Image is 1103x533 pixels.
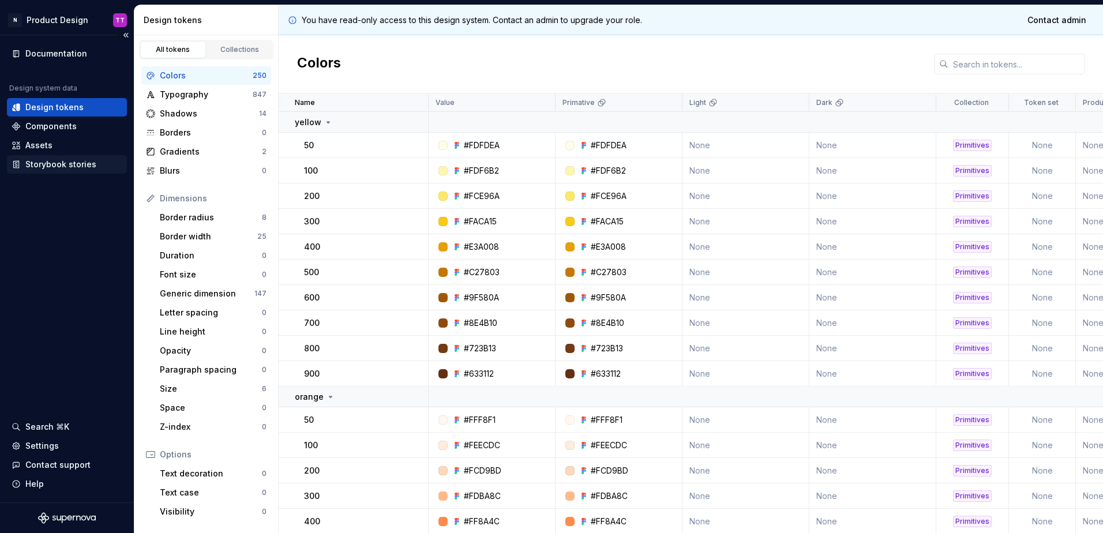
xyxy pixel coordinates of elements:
[953,343,992,354] div: Primitives
[464,292,499,303] div: #9F580A
[262,270,267,279] div: 0
[7,418,127,436] button: Search ⌘K
[155,399,271,417] a: Space0
[809,260,936,285] td: None
[262,166,267,175] div: 0
[9,84,77,93] div: Design system data
[464,414,496,426] div: #FFF8F1
[464,440,500,451] div: #FEECDC
[682,183,809,209] td: None
[682,310,809,336] td: None
[1009,483,1076,509] td: None
[262,384,267,393] div: 6
[591,292,626,303] div: #9F580A
[297,54,341,74] h2: Colors
[262,469,267,478] div: 0
[1009,209,1076,234] td: None
[591,165,626,177] div: #FDF6B2
[25,102,84,113] div: Design tokens
[1009,260,1076,285] td: None
[809,183,936,209] td: None
[160,326,262,337] div: Line height
[141,162,271,180] a: Blurs0
[304,216,320,227] p: 300
[141,123,271,142] a: Borders0
[304,266,319,278] p: 500
[591,266,626,278] div: #C27803
[809,234,936,260] td: None
[160,165,262,177] div: Blurs
[682,458,809,483] td: None
[304,317,320,329] p: 700
[262,365,267,374] div: 0
[953,266,992,278] div: Primitives
[591,465,628,476] div: #FCD9BD
[1027,14,1086,26] span: Contact admin
[464,516,500,527] div: #FF8A4C
[1009,458,1076,483] td: None
[254,289,267,298] div: 147
[25,121,77,132] div: Components
[262,327,267,336] div: 0
[155,341,271,360] a: Opacity0
[809,209,936,234] td: None
[1009,310,1076,336] td: None
[160,70,253,81] div: Colors
[25,140,52,151] div: Assets
[682,433,809,458] td: None
[160,146,262,157] div: Gradients
[144,14,273,26] div: Design tokens
[464,241,499,253] div: #E3A008
[948,54,1085,74] input: Search in tokens...
[809,458,936,483] td: None
[304,292,320,303] p: 600
[1020,10,1094,31] a: Contact admin
[591,440,627,451] div: #FEECDC
[160,288,254,299] div: Generic dimension
[809,361,936,386] td: None
[809,310,936,336] td: None
[257,232,267,241] div: 25
[1009,234,1076,260] td: None
[160,468,262,479] div: Text decoration
[953,292,992,303] div: Primitives
[160,383,262,395] div: Size
[304,241,320,253] p: 400
[591,343,623,354] div: #723B13
[38,512,96,524] svg: Supernova Logo
[302,14,642,26] p: You have read-only access to this design system. Contact an admin to upgrade your role.
[262,422,267,431] div: 0
[953,216,992,227] div: Primitives
[155,265,271,284] a: Font size0
[155,418,271,436] a: Z-index0
[304,343,320,354] p: 800
[809,483,936,509] td: None
[304,140,314,151] p: 50
[304,490,320,502] p: 300
[809,133,936,158] td: None
[262,507,267,516] div: 0
[295,117,321,128] p: yellow
[155,464,271,483] a: Text decoration0
[25,478,44,490] div: Help
[304,440,318,451] p: 100
[253,71,267,80] div: 250
[7,155,127,174] a: Storybook stories
[682,209,809,234] td: None
[689,98,706,107] p: Light
[809,336,936,361] td: None
[160,108,259,119] div: Shadows
[262,308,267,317] div: 0
[304,368,320,380] p: 900
[7,117,127,136] a: Components
[591,368,621,380] div: #633112
[262,213,267,222] div: 8
[8,13,22,27] div: N
[304,414,314,426] p: 50
[591,190,626,202] div: #FCE96A
[115,16,125,25] div: TT
[1009,285,1076,310] td: None
[160,127,262,138] div: Borders
[262,346,267,355] div: 0
[160,449,267,460] div: Options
